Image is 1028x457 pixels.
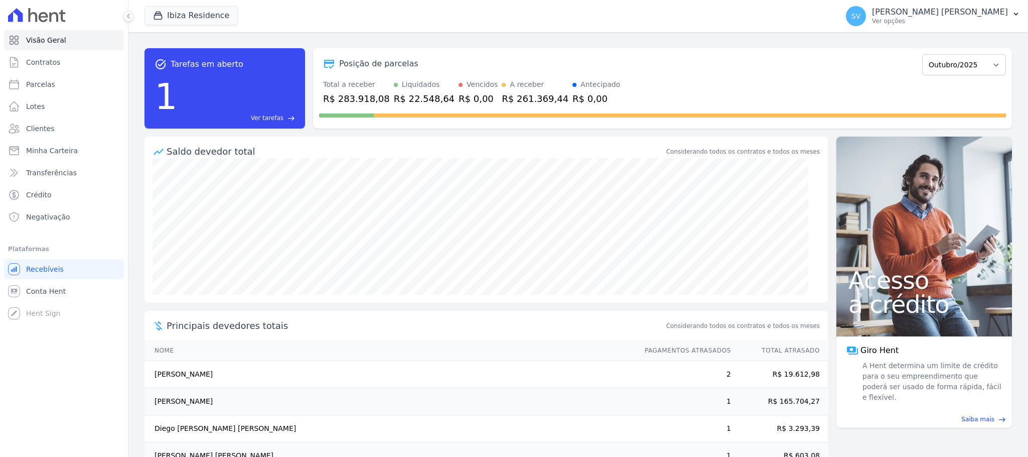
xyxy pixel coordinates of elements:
[459,92,498,105] div: R$ 0,00
[26,190,52,200] span: Crédito
[666,321,820,330] span: Considerando todos os contratos e todos os meses
[26,35,66,45] span: Visão Geral
[4,119,124,139] a: Clientes
[26,168,77,178] span: Transferências
[635,340,731,361] th: Pagamentos Atrasados
[4,281,124,301] a: Conta Hent
[26,212,70,222] span: Negativação
[842,415,1006,424] a: Saiba mais east
[167,319,664,332] span: Principais devedores totais
[144,415,635,442] td: Diego [PERSON_NAME] [PERSON_NAME]
[26,101,45,111] span: Lotes
[144,361,635,388] td: [PERSON_NAME]
[731,340,828,361] th: Total Atrasado
[860,345,899,357] span: Giro Hent
[323,92,390,105] div: R$ 283.918,08
[580,79,620,90] div: Antecipado
[851,13,860,20] span: SV
[666,147,820,156] div: Considerando todos os contratos e todos os meses
[510,79,544,90] div: A receber
[4,163,124,183] a: Transferências
[144,388,635,415] td: [PERSON_NAME]
[394,92,455,105] div: R$ 22.548,64
[26,57,60,67] span: Contratos
[838,2,1028,30] button: SV [PERSON_NAME] [PERSON_NAME] Ver opções
[860,361,1002,403] span: A Hent determina um limite de crédito para o seu empreendimento que poderá ser usado de forma ráp...
[572,92,620,105] div: R$ 0,00
[26,124,54,134] span: Clientes
[998,416,1006,423] span: east
[872,17,1008,25] p: Ver opções
[323,79,390,90] div: Total a receber
[4,96,124,117] a: Lotes
[961,415,994,424] span: Saiba mais
[4,30,124,50] a: Visão Geral
[339,58,418,70] div: Posição de parcelas
[4,52,124,72] a: Contratos
[8,243,120,255] div: Plataformas
[144,6,238,25] button: Ibiza Residence
[171,58,243,70] span: Tarefas em aberto
[182,113,295,123] a: Ver tarefas east
[635,361,731,388] td: 2
[4,74,124,94] a: Parcelas
[872,7,1008,17] p: [PERSON_NAME] [PERSON_NAME]
[4,259,124,279] a: Recebíveis
[635,415,731,442] td: 1
[848,268,1000,292] span: Acesso
[848,292,1000,316] span: a crédito
[167,145,664,158] div: Saldo devedor total
[731,388,828,415] td: R$ 165.704,27
[4,141,124,161] a: Minha Carteira
[635,388,731,415] td: 1
[155,58,167,70] span: task_alt
[467,79,498,90] div: Vencidos
[287,115,295,122] span: east
[26,286,66,296] span: Conta Hent
[26,264,64,274] span: Recebíveis
[144,340,635,361] th: Nome
[502,92,568,105] div: R$ 261.369,44
[251,113,283,123] span: Ver tarefas
[155,70,178,123] div: 1
[4,185,124,205] a: Crédito
[402,79,440,90] div: Liquidados
[26,146,78,156] span: Minha Carteira
[731,361,828,388] td: R$ 19.612,98
[26,79,55,89] span: Parcelas
[731,415,828,442] td: R$ 3.293,39
[4,207,124,227] a: Negativação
